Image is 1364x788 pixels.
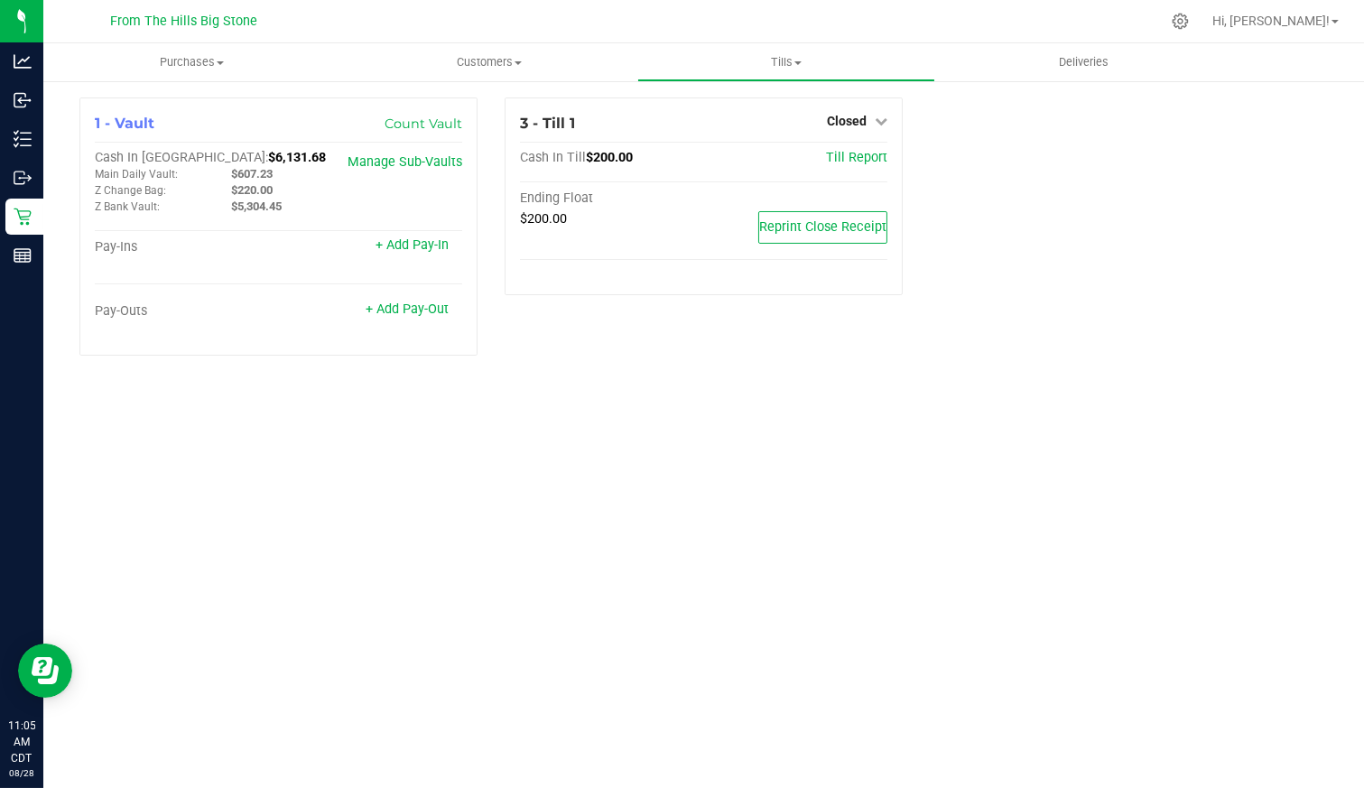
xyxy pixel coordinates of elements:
span: 3 - Till 1 [520,115,575,132]
span: Main Daily Vault: [95,168,178,181]
span: $200.00 [520,211,567,227]
span: 1 - Vault [95,115,154,132]
iframe: Resource center [18,644,72,698]
a: Deliveries [935,43,1232,81]
a: Tills [637,43,934,81]
span: Z Bank Vault: [95,200,160,213]
p: 11:05 AM CDT [8,718,35,766]
inline-svg: Analytics [14,52,32,70]
span: $6,131.68 [268,150,326,165]
a: Manage Sub-Vaults [348,154,462,170]
span: Cash In Till [520,150,586,165]
inline-svg: Inbound [14,91,32,109]
a: Count Vault [385,116,462,132]
a: Till Report [826,150,887,165]
a: + Add Pay-In [376,237,449,253]
span: $607.23 [231,167,273,181]
a: + Add Pay-Out [366,301,449,317]
span: $5,304.45 [231,199,282,213]
inline-svg: Reports [14,246,32,264]
inline-svg: Outbound [14,169,32,187]
div: Ending Float [520,190,704,207]
span: Reprint Close Receipt [759,219,886,235]
inline-svg: Retail [14,208,32,226]
div: Pay-Outs [95,303,279,320]
button: Reprint Close Receipt [758,211,887,244]
inline-svg: Inventory [14,130,32,148]
span: Customers [341,54,636,70]
span: $220.00 [231,183,273,197]
div: Manage settings [1169,13,1192,30]
a: Customers [340,43,637,81]
span: Deliveries [1035,54,1133,70]
p: 08/28 [8,766,35,780]
span: From The Hills Big Stone [111,14,258,29]
span: Z Change Bag: [95,184,166,197]
a: Purchases [43,43,340,81]
span: Hi, [PERSON_NAME]! [1212,14,1330,28]
span: $200.00 [586,150,633,165]
span: Tills [638,54,933,70]
span: Purchases [43,54,340,70]
span: Cash In [GEOGRAPHIC_DATA]: [95,150,268,165]
div: Pay-Ins [95,239,279,255]
span: Closed [827,114,867,128]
